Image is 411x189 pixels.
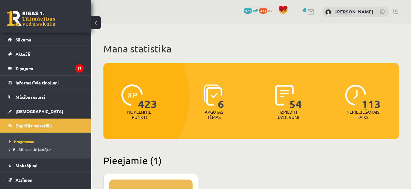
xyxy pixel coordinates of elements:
span: Digitālie materiāli [16,123,52,128]
a: Programma [9,139,85,144]
span: mP [253,8,258,12]
a: Mācību resursi [8,90,84,104]
legend: Ziņojumi [16,61,84,75]
span: Biežāk uzdotie jautājumi [9,147,53,152]
a: Rīgas 1. Tālmācības vidusskola [7,11,55,26]
span: 423 [259,8,267,14]
a: 423 xp [259,8,275,12]
h1: Mana statistika [103,43,399,55]
img: icon-completed-tasks-ad58ae20a441b2904462921112bc710f1caf180af7a3daa7317a5a94f2d26646.svg [275,84,294,106]
span: 113 [362,84,381,109]
i: 17 [75,64,84,73]
p: Nepieciešamais laiks [347,109,379,120]
span: Aktuāli [16,51,30,57]
legend: Informatīvie ziņojumi [16,76,84,90]
span: 173 [244,8,252,14]
a: 173 mP [244,8,258,12]
a: Digitālie materiāli [8,119,84,133]
span: [DEMOGRAPHIC_DATA] [16,109,63,114]
a: Ziņojumi17 [8,61,84,75]
img: icon-xp-0682a9bc20223a9ccc6f5883a126b849a74cddfe5390d2b41b4391c66f2066e7.svg [121,84,143,106]
img: icon-learned-topics-4a711ccc23c960034f471b6e78daf4a3bad4a20eaf4de84257b87e66633f6470.svg [204,84,223,106]
span: 423 [138,84,157,109]
a: Informatīvie ziņojumi [8,76,84,90]
span: Programma [9,139,34,144]
img: Roberts Gailītis [325,9,331,15]
a: Sākums [8,33,84,47]
a: [DEMOGRAPHIC_DATA] [8,104,84,118]
span: 6 [218,84,224,109]
p: Apgūtās tēmas [202,109,226,120]
span: Mācību resursi [16,94,45,100]
img: icon-clock-7be60019b62300814b6bd22b8e044499b485619524d84068768e800edab66f18.svg [345,84,366,106]
span: xp [268,8,272,12]
a: Aktuāli [8,47,84,61]
p: Nopelnītie punkti [127,109,151,120]
a: Maksājumi [8,159,84,173]
a: Biežāk uzdotie jautājumi [9,147,85,152]
span: 54 [289,84,302,109]
a: [PERSON_NAME] [335,9,373,15]
p: Izpildīti uzdevumi [277,109,300,120]
span: Sākums [16,37,31,42]
legend: Maksājumi [16,159,84,173]
span: Atzīmes [16,177,32,183]
h2: Pieejamie (1) [103,155,399,166]
a: Atzīmes [8,173,84,187]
